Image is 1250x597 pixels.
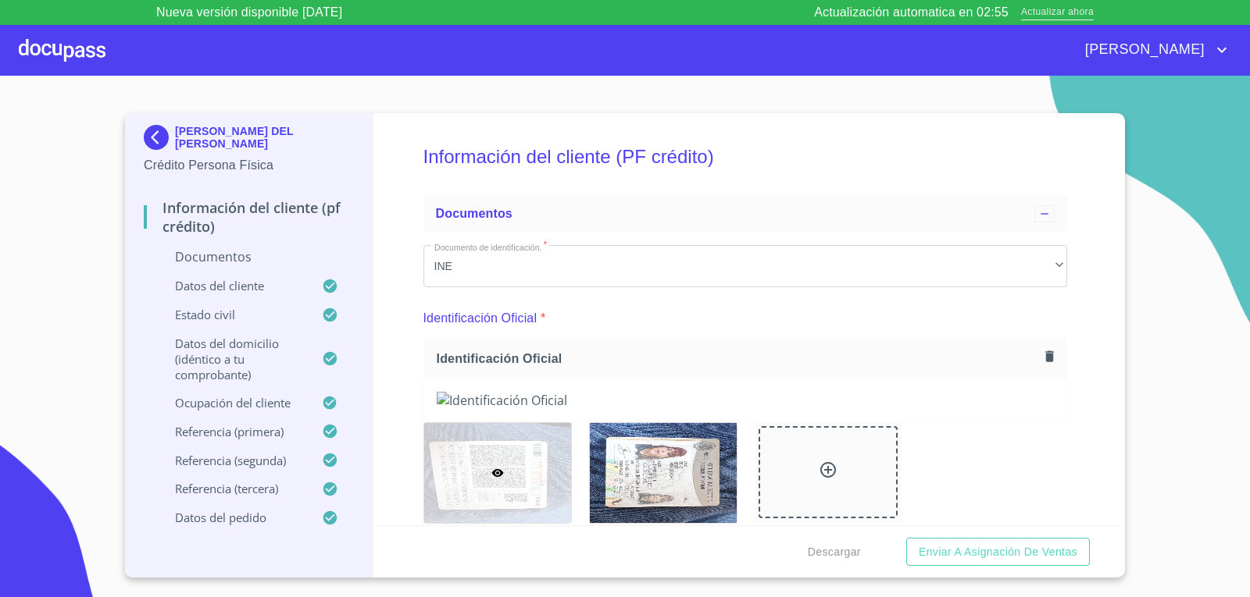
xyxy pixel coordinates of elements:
[808,542,861,562] span: Descargar
[814,3,1009,22] p: Actualización automatica en 02:55
[144,248,354,265] p: Documentos
[144,481,322,496] p: Referencia (tercera)
[423,524,570,549] p: Identificación Oficial
[144,278,322,293] p: Datos del cliente
[423,309,537,328] p: Identificación Oficial
[144,395,322,410] p: Ocupación del Cliente
[436,207,512,220] span: Documentos
[144,453,322,468] p: Referencia (segunda)
[1073,37,1231,62] button: account of current user
[1021,5,1094,21] span: Actualizar ahora
[423,125,1068,189] h5: Información del cliente (PF crédito)
[175,125,354,150] p: [PERSON_NAME] DEL [PERSON_NAME]
[144,156,354,175] p: Crédito Persona Física
[437,350,1039,367] span: Identificación Oficial
[589,524,736,549] p: Identificación Oficial
[156,3,342,22] p: Nueva versión disponible [DATE]
[144,125,354,156] div: [PERSON_NAME] DEL [PERSON_NAME]
[144,424,322,439] p: Referencia (primera)
[1073,37,1212,62] span: [PERSON_NAME]
[144,198,354,236] p: Información del cliente (PF crédito)
[423,195,1068,233] div: Documentos
[144,307,322,322] p: Estado Civil
[919,542,1077,562] span: Enviar a Asignación de Ventas
[437,392,1055,409] img: Identificación Oficial
[423,245,1068,287] div: INE
[144,510,322,525] p: Datos del pedido
[144,125,175,150] img: Docupass spot blue
[144,336,322,382] p: Datos del domicilio (idéntico a tu comprobante)
[906,538,1090,567] button: Enviar a Asignación de Ventas
[590,423,737,523] img: Identificación Oficial
[802,538,867,567] button: Descargar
